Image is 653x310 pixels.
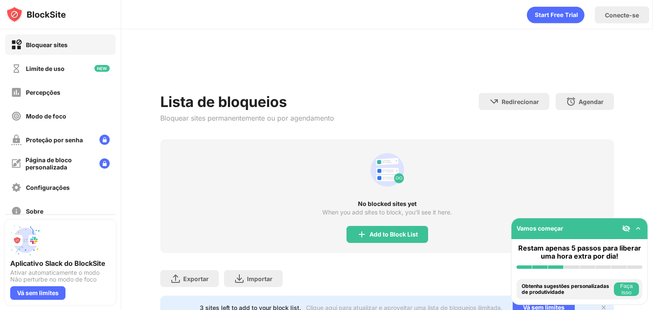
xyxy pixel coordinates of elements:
[160,93,287,110] font: Lista de bloqueios
[10,259,105,268] font: Aplicativo Slack do BlockSite
[522,283,609,295] font: Obtenha sugestões personalizadas de produtividade
[11,111,22,121] img: focus-off.svg
[620,283,633,296] font: Faça isso
[634,224,642,233] img: omni-setup-toggle.svg
[99,135,110,145] img: lock-menu.svg
[502,98,539,105] font: Redirecionar
[367,149,408,190] div: animation
[160,200,614,207] div: No blocked sites yet
[11,158,21,169] img: customize-block-page-off.svg
[11,63,22,74] img: time-usage-off.svg
[10,225,41,256] img: push-slack.svg
[322,209,452,216] div: When you add sites to block, you’ll see it here.
[369,231,418,238] div: Add to Block List
[26,89,60,96] font: Percepções
[26,208,43,215] font: Sobre
[26,113,66,120] font: Modo de foco
[26,156,72,171] font: Página de bloco personalizada
[6,6,66,23] img: logo-blocksite.svg
[11,182,22,193] img: settings-off.svg
[518,244,641,260] font: Restam apenas 5 passos para liberar uma hora extra por dia!
[26,184,70,191] font: Configurações
[17,289,59,296] font: Vá sem limites
[26,41,68,48] font: Bloquear sites
[622,224,630,233] img: eye-not-visible.svg
[99,158,110,169] img: lock-menu.svg
[160,53,614,83] iframe: Bandeira
[10,269,99,283] font: Ativar automaticamente o modo Não perturbe no modo de foco
[605,11,639,19] font: Conecte-se
[160,114,334,122] font: Bloquear sites permanentemente ou por agendamento
[26,136,83,144] font: Proteção por senha
[26,65,65,72] font: Limite de uso
[614,282,639,296] button: Faça isso
[11,135,22,145] img: password-protection-off.svg
[11,206,22,217] img: about-off.svg
[247,275,273,282] font: Importar
[94,65,110,72] img: new-icon.svg
[517,225,563,232] font: Vamos começar
[527,6,585,23] div: animação
[579,98,604,105] font: Agendar
[11,87,22,98] img: insights-off.svg
[11,39,22,50] img: block-on.svg
[183,275,209,282] font: Exportar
